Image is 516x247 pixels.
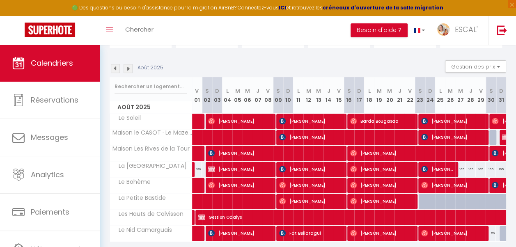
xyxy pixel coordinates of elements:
[263,77,273,114] th: 08
[364,77,374,114] th: 18
[421,161,454,177] span: [PERSON_NAME]
[208,161,271,177] span: [PERSON_NAME]
[421,113,484,129] span: [PERSON_NAME]
[111,114,143,123] span: Le Soleil
[111,194,168,203] span: La Petite Bastide
[415,77,425,114] th: 23
[256,87,259,95] abbr: J
[408,87,412,95] abbr: V
[347,87,351,95] abbr: S
[31,95,78,105] span: Réservations
[374,77,385,114] th: 19
[431,16,488,45] a: ... ESCAL'
[385,77,395,114] th: 20
[111,146,190,152] span: Maison Les Rives de la Tour
[111,178,153,187] span: Le Bohème
[110,101,192,113] span: Août 2025
[458,87,463,95] abbr: M
[394,77,405,114] th: 21
[235,87,240,95] abbr: M
[448,87,453,95] abbr: M
[243,77,253,114] th: 06
[208,225,271,241] span: [PERSON_NAME]
[314,77,324,114] th: 13
[466,162,476,177] div: 165
[334,77,344,114] th: 15
[469,87,472,95] abbr: J
[226,87,229,95] abbr: L
[350,161,413,177] span: [PERSON_NAME]
[323,4,443,11] strong: créneaux d'ouverture de la salle migration
[486,226,496,241] div: 50
[279,113,342,129] span: [PERSON_NAME]
[350,113,413,129] span: Barda Bougasaa
[486,162,496,177] div: 165
[350,225,413,241] span: [PERSON_NAME]
[350,193,413,209] span: [PERSON_NAME]
[7,3,31,28] button: Ouvrir le widget de chat LiveChat
[437,23,449,36] img: ...
[489,87,493,95] abbr: S
[354,77,365,114] th: 17
[192,162,202,177] div: 180
[245,87,250,95] abbr: M
[421,129,484,145] span: [PERSON_NAME]
[111,130,193,136] span: Maison le CASOT · Le Mazet de St Laurent
[398,87,401,95] abbr: J
[276,87,280,95] abbr: S
[31,169,64,180] span: Analytics
[279,177,342,193] span: [PERSON_NAME]
[115,79,187,94] input: Rechercher un logement...
[119,16,160,45] a: Chercher
[497,25,507,35] img: logout
[486,77,496,114] th: 30
[418,87,422,95] abbr: S
[499,87,503,95] abbr: D
[421,225,484,241] span: [PERSON_NAME]
[111,226,174,235] span: Le Nid Camarguais
[377,87,382,95] abbr: M
[279,129,411,145] span: [PERSON_NAME]
[445,60,506,73] button: Gestion des prix
[455,77,466,114] th: 27
[208,177,271,193] span: [PERSON_NAME]
[205,87,209,95] abbr: S
[327,87,330,95] abbr: J
[215,87,219,95] abbr: D
[192,77,202,114] th: 01
[439,87,441,95] abbr: L
[368,87,371,95] abbr: L
[344,77,354,114] th: 16
[303,77,314,114] th: 12
[476,77,486,114] th: 29
[286,87,290,95] abbr: D
[283,77,294,114] th: 10
[455,24,478,34] span: ESCAL'
[195,87,199,95] abbr: V
[111,162,189,171] span: La [GEOGRAPHIC_DATA]
[350,177,413,193] span: [PERSON_NAME]
[496,162,506,177] div: 165
[479,87,483,95] abbr: V
[428,87,432,95] abbr: D
[279,4,286,11] a: ICI
[208,145,339,161] span: [PERSON_NAME]
[496,77,506,114] th: 31
[297,87,300,95] abbr: L
[266,87,270,95] abbr: V
[279,193,342,209] span: [PERSON_NAME]
[202,77,212,114] th: 02
[316,87,321,95] abbr: M
[208,113,271,129] span: [PERSON_NAME]
[387,87,392,95] abbr: M
[476,162,486,177] div: 165
[138,64,163,72] p: Août 2025
[125,25,154,34] span: Chercher
[212,77,222,114] th: 03
[279,225,342,241] span: Fat Bellaragui
[421,177,484,193] span: [PERSON_NAME]
[357,87,361,95] abbr: D
[323,77,334,114] th: 14
[31,207,69,217] span: Paiements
